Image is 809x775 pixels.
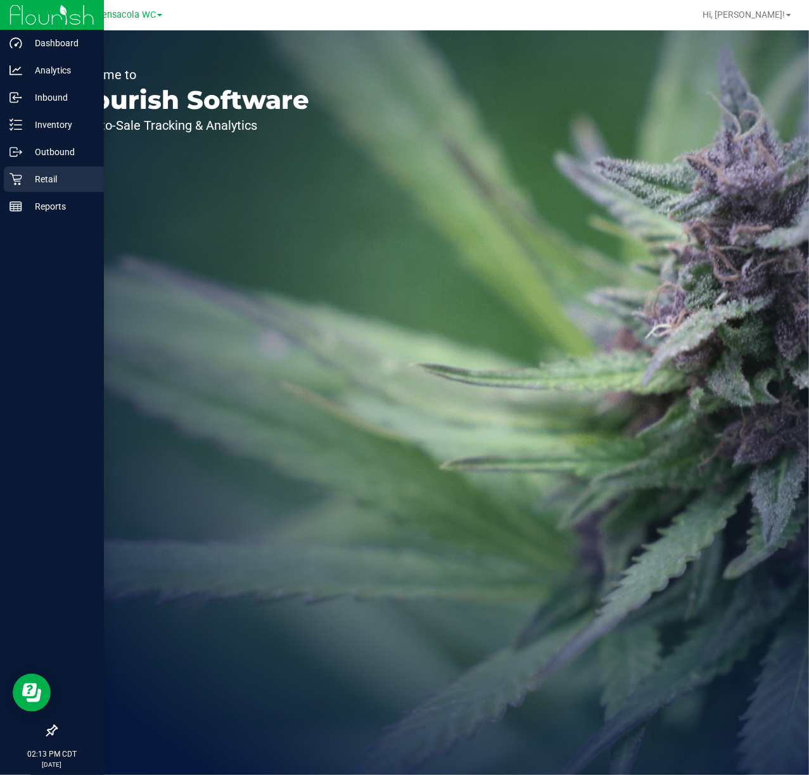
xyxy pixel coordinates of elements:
[22,117,98,132] p: Inventory
[22,35,98,51] p: Dashboard
[10,64,22,77] inline-svg: Analytics
[10,173,22,186] inline-svg: Retail
[10,37,22,49] inline-svg: Dashboard
[6,760,98,769] p: [DATE]
[703,9,785,20] span: Hi, [PERSON_NAME]!
[10,91,22,104] inline-svg: Inbound
[6,748,98,760] p: 02:13 PM CDT
[22,63,98,78] p: Analytics
[10,146,22,158] inline-svg: Outbound
[13,674,51,712] iframe: Resource center
[96,9,156,20] span: Pensacola WC
[68,68,309,81] p: Welcome to
[22,144,98,160] p: Outbound
[22,172,98,187] p: Retail
[10,200,22,213] inline-svg: Reports
[68,87,309,113] p: Flourish Software
[22,90,98,105] p: Inbound
[10,118,22,131] inline-svg: Inventory
[68,119,309,132] p: Seed-to-Sale Tracking & Analytics
[22,199,98,214] p: Reports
